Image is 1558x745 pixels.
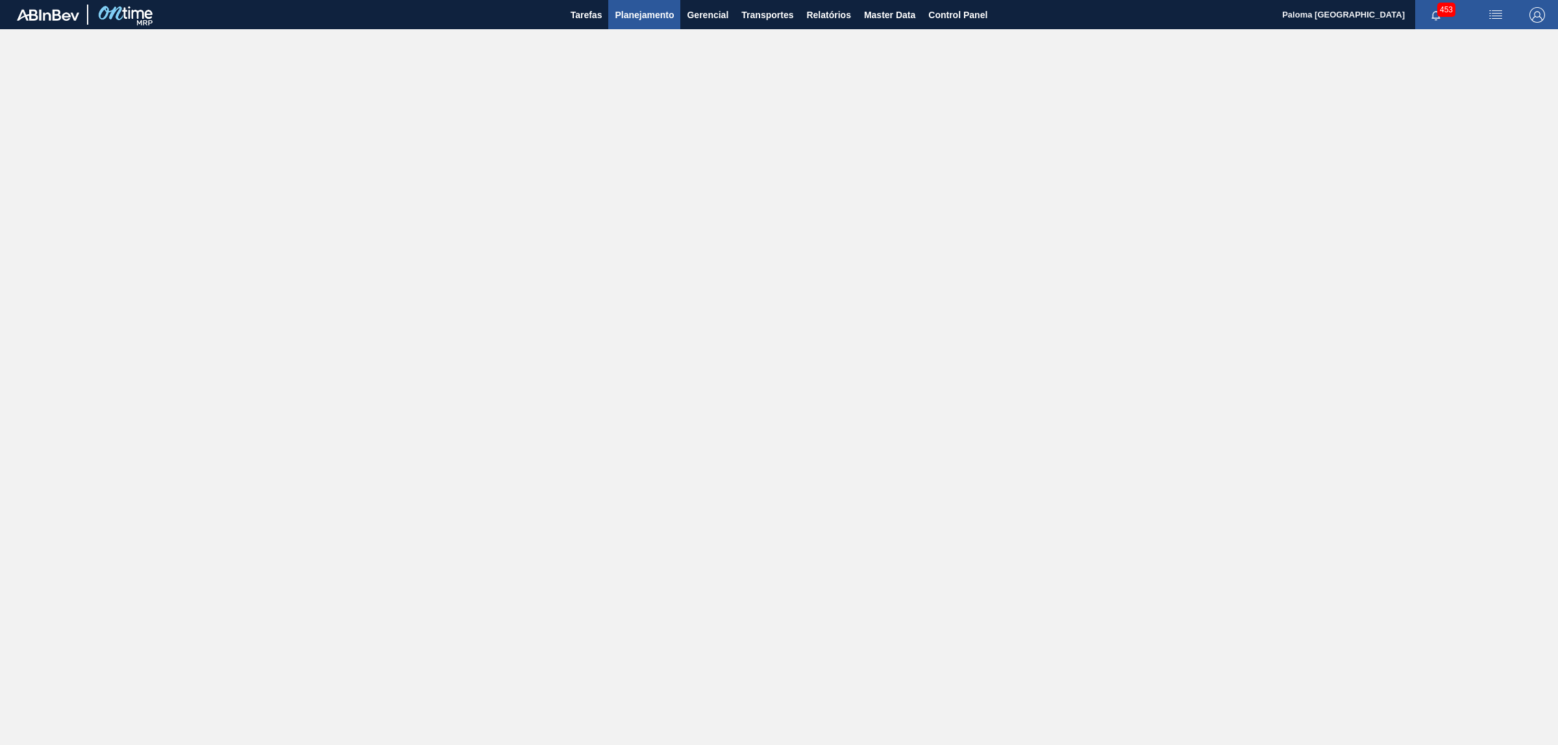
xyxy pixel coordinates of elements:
[1529,7,1545,23] img: Logout
[571,7,602,23] span: Tarefas
[741,7,793,23] span: Transportes
[615,7,674,23] span: Planejamento
[1415,6,1457,24] button: Notificações
[17,9,79,21] img: TNhmsLtSVTkK8tSr43FrP2fwEKptu5GPRR3wAAAABJRU5ErkJggg==
[928,7,987,23] span: Control Panel
[806,7,850,23] span: Relatórios
[1437,3,1455,17] span: 453
[864,7,915,23] span: Master Data
[687,7,728,23] span: Gerencial
[1488,7,1503,23] img: userActions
